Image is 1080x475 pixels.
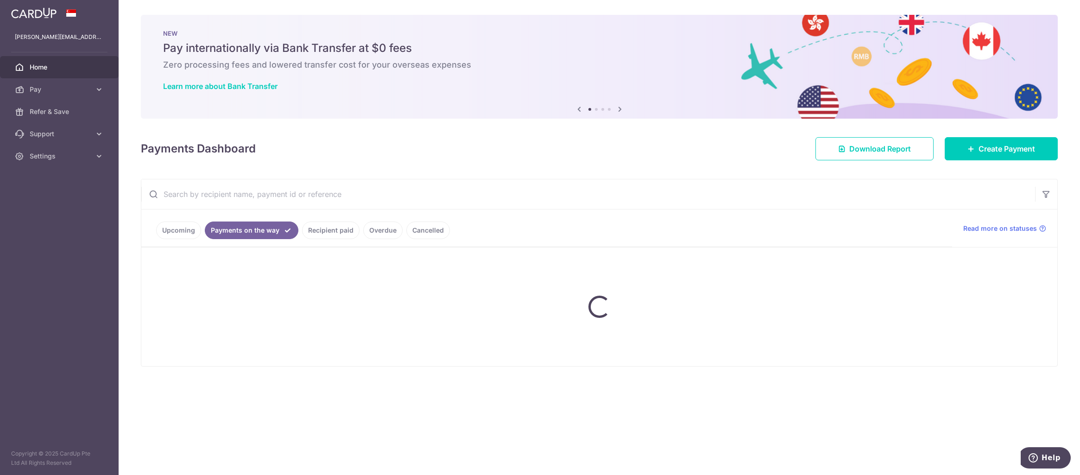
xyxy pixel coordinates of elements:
input: Search by recipient name, payment id or reference [141,179,1035,209]
span: Pay [30,85,91,94]
span: Read more on statuses [963,224,1037,233]
a: Payments on the way [205,222,298,239]
span: Refer & Save [30,107,91,116]
span: Home [30,63,91,72]
span: Support [30,129,91,139]
h5: Pay internationally via Bank Transfer at $0 fees [163,41,1036,56]
p: [PERSON_NAME][EMAIL_ADDRESS][DOMAIN_NAME] [15,32,104,42]
a: Create Payment [945,137,1058,160]
span: Settings [30,152,91,161]
a: Download Report [815,137,934,160]
iframe: Opens a widget where you can find more information [1021,447,1071,470]
span: Create Payment [979,143,1035,154]
h4: Payments Dashboard [141,140,256,157]
p: NEW [163,30,1036,37]
a: Learn more about Bank Transfer [163,82,278,91]
img: CardUp [11,7,57,19]
h6: Zero processing fees and lowered transfer cost for your overseas expenses [163,59,1036,70]
img: Bank transfer banner [141,15,1058,119]
a: Read more on statuses [963,224,1046,233]
span: Download Report [849,143,911,154]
